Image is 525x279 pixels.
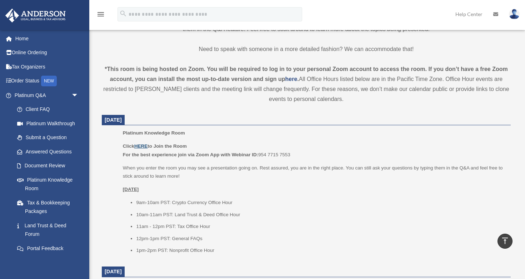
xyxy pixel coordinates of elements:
[5,60,89,74] a: Tax Organizers
[3,9,68,22] img: Anderson Advisors Platinum Portal
[102,44,511,54] p: Need to speak with someone in a more detailed fashion? We can accommodate that!
[119,10,127,17] i: search
[102,64,511,104] div: All Office Hours listed below are in the Pacific Time Zone. Office Hour events are restricted to ...
[136,222,506,231] li: 11am - 12pm PST: Tax Office Hour
[497,234,512,249] a: vertical_align_top
[123,142,506,159] p: 954 7715 7553
[123,130,185,136] span: Platinum Knowledge Room
[10,196,89,218] a: Tax & Bookkeeping Packages
[136,246,506,255] li: 1pm-2pm PST: Nonprofit Office Hour
[123,187,139,192] u: [DATE]
[5,74,89,88] a: Order StatusNEW
[5,88,89,102] a: Platinum Q&Aarrow_drop_down
[136,210,506,219] li: 10am-11am PST: Land Trust & Deed Office Hour
[105,117,122,123] span: [DATE]
[509,9,520,19] img: User Pic
[501,237,509,245] i: vertical_align_top
[10,144,89,159] a: Answered Questions
[123,143,187,149] b: Click to Join the Room
[134,143,147,149] a: HERE
[5,31,89,46] a: Home
[105,269,122,274] span: [DATE]
[10,241,89,255] a: Portal Feedback
[10,131,89,145] a: Submit a Question
[71,88,86,103] span: arrow_drop_down
[41,76,57,86] div: NEW
[297,76,299,82] strong: .
[96,10,105,19] i: menu
[10,159,89,173] a: Document Review
[136,198,506,207] li: 9am-10am PST: Crypto Currency Office Hour
[5,46,89,60] a: Online Ordering
[10,116,89,131] a: Platinum Walkthrough
[10,102,89,117] a: Client FAQ
[10,218,89,241] a: Land Trust & Deed Forum
[285,76,297,82] a: here
[105,66,507,82] strong: *This room is being hosted on Zoom. You will be required to log in to your personal Zoom account ...
[123,164,506,181] p: When you enter the room you may see a presentation going on. Rest assured, you are in the right p...
[96,12,105,19] a: menu
[10,173,86,196] a: Platinum Knowledge Room
[123,152,258,157] b: For the best experience join via Zoom App with Webinar ID:
[136,234,506,243] li: 12pm-1pm PST: General FAQs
